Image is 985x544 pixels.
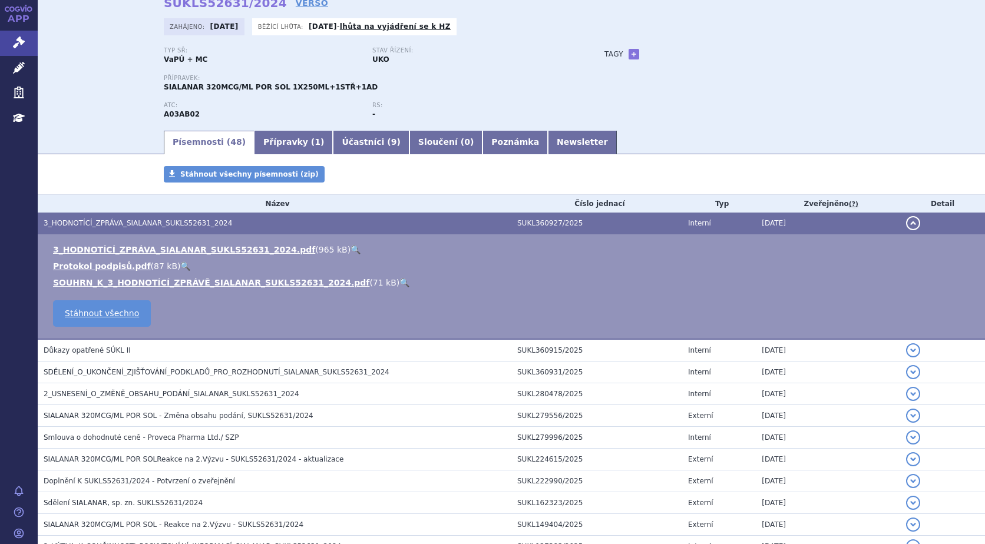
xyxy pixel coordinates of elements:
[756,427,900,449] td: [DATE]
[688,455,713,463] span: Externí
[511,213,682,234] td: SUKL360927/2025
[44,219,232,227] span: 3_HODNOTÍCÍ_ZPRÁVA_SIALANAR_SUKLS52631_2024
[511,195,682,213] th: Číslo jednací
[688,499,713,507] span: Externí
[180,170,319,178] span: Stáhnout všechny písemnosti (zip)
[309,22,451,31] p: -
[258,22,306,31] span: Běžící lhůta:
[511,449,682,470] td: SUKL224615/2025
[333,131,409,154] a: Účastníci (9)
[688,346,711,354] span: Interní
[906,409,920,423] button: detail
[688,520,713,529] span: Externí
[511,339,682,361] td: SUKL360915/2025
[53,261,151,271] a: Protokol podpisů.pdf
[44,390,299,398] span: 2_USNESENÍ_O_ZMĚNĚ_OBSAHU_PODÁNÍ_SIALANAR_SUKLS52631_2024
[688,433,711,442] span: Interní
[210,22,239,31] strong: [DATE]
[906,496,920,510] button: detail
[756,361,900,383] td: [DATE]
[399,278,409,287] a: 🔍
[688,477,713,485] span: Externí
[756,470,900,492] td: [DATE]
[44,433,239,442] span: Smlouva o dohodnuté ceně - Proveca Pharma Ltd./ SZP
[44,499,203,507] span: Sdělení SIALANAR, sp. zn. SUKLS52631/2024
[511,492,682,514] td: SUKL162323/2025
[351,245,361,254] a: 🔍
[629,49,639,59] a: +
[53,260,973,272] li: ( )
[906,452,920,466] button: detail
[373,278,396,287] span: 71 kB
[53,277,973,288] li: ( )
[409,131,482,154] a: Sloučení (0)
[906,365,920,379] button: detail
[756,383,900,405] td: [DATE]
[756,195,900,213] th: Zveřejněno
[164,47,361,54] p: Typ SŘ:
[53,244,973,256] li: ( )
[44,520,303,529] span: SIALANAR 320MCG/ML POR SOL - Reakce na 2.Výzvu - SUKLS52631/2024
[164,131,254,154] a: Písemnosti (48)
[164,55,207,64] strong: VaPÚ + MC
[511,361,682,383] td: SUKL360931/2025
[688,219,711,227] span: Interní
[340,22,451,31] a: lhůta na vyjádření se k HZ
[53,245,315,254] a: 3_HODNOTÍCÍ_ZPRÁVA_SIALANAR_SUKLS52631_2024.pdf
[906,387,920,401] button: detail
[309,22,337,31] strong: [DATE]
[319,245,348,254] span: 965 kB
[154,261,177,271] span: 87 kB
[372,102,569,109] p: RS:
[688,412,713,420] span: Externí
[164,166,325,183] a: Stáhnout všechny písemnosti (zip)
[44,477,235,485] span: Doplnění K SUKLS52631/2024 - Potvrzení o zveřejnění
[511,427,682,449] td: SUKL279996/2025
[315,137,320,147] span: 1
[164,110,200,118] strong: GLYKOPYRRONIUM-BROMID
[688,390,711,398] span: Interní
[170,22,207,31] span: Zahájeno:
[464,137,470,147] span: 0
[756,514,900,536] td: [DATE]
[849,200,858,208] abbr: (?)
[688,368,711,376] span: Interní
[756,449,900,470] td: [DATE]
[906,430,920,445] button: detail
[254,131,333,154] a: Přípravky (1)
[511,383,682,405] td: SUKL280478/2025
[53,278,369,287] a: SOUHRN_K_3_HODNOTÍCÍ_ZPRÁVĚ_SIALANAR_SUKLS52631_2024.pdf
[906,343,920,357] button: detail
[756,339,900,361] td: [DATE]
[906,216,920,230] button: detail
[164,102,361,109] p: ATC:
[38,195,511,213] th: Název
[391,137,397,147] span: 9
[682,195,756,213] th: Typ
[180,261,190,271] a: 🔍
[372,47,569,54] p: Stav řízení:
[372,110,375,118] strong: -
[604,47,623,61] h3: Tagy
[756,213,900,234] td: [DATE]
[44,412,313,420] span: SIALANAR 320MCG/ML POR SOL - Změna obsahu podání, SUKLS52631/2024
[906,474,920,488] button: detail
[230,137,242,147] span: 48
[756,492,900,514] td: [DATE]
[511,405,682,427] td: SUKL279556/2025
[511,514,682,536] td: SUKL149404/2025
[164,83,378,91] span: SIALANAR 320MCG/ML POR SOL 1X250ML+1STŘ+1AD
[482,131,548,154] a: Poznámka
[511,470,682,492] td: SUKL222990/2025
[44,368,389,376] span: SDĚLENÍ_O_UKONČENÍ_ZJIŠŤOVÁNÍ_PODKLADŮ_PRO_ROZHODNUTÍ_SIALANAR_SUKLS52631_2024
[906,518,920,532] button: detail
[44,455,343,463] span: SIALANAR 320MCG/ML POR SOLReakce na 2.Výzvu - SUKLS52631/2024 - aktualizace
[164,75,581,82] p: Přípravek:
[756,405,900,427] td: [DATE]
[44,346,131,354] span: Důkazy opatřené SÚKL II
[900,195,985,213] th: Detail
[548,131,617,154] a: Newsletter
[372,55,389,64] strong: UKO
[53,300,151,327] a: Stáhnout všechno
